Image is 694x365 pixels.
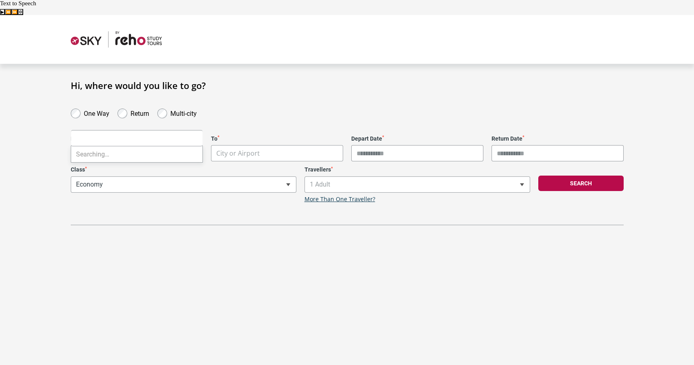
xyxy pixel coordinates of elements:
[84,108,109,117] label: One Way
[305,166,530,173] label: Travellers
[305,176,530,193] span: 1 Adult
[71,146,202,162] li: Searching…
[71,130,202,146] input: Search
[305,196,375,203] a: More Than One Traveller?
[538,176,624,191] button: Search
[71,80,624,91] h1: Hi, where would you like to go?
[131,108,149,117] label: Return
[170,108,197,117] label: Multi-city
[71,166,296,173] label: Class
[71,135,203,142] label: From
[216,149,260,158] span: City or Airport
[211,146,343,161] span: City or Airport
[71,176,296,193] span: Economy
[492,135,624,142] label: Return Date
[5,9,11,15] button: Previous
[11,9,18,15] button: Forward
[211,135,343,142] label: To
[71,177,296,192] span: Economy
[351,135,483,142] label: Depart Date
[18,9,23,15] button: Settings
[305,177,530,192] span: 1 Adult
